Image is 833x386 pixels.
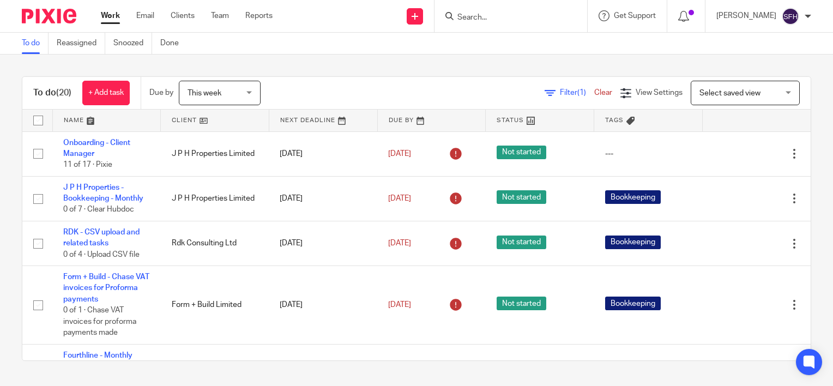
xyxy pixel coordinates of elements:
[269,131,377,176] td: [DATE]
[245,10,273,21] a: Reports
[101,10,120,21] a: Work
[63,273,149,303] a: Form + Build - Chase VAT invoices for Proforma payments
[63,206,134,214] span: 0 of 7 · Clear Hubdoc
[605,190,661,204] span: Bookkeeping
[161,266,269,345] td: Form + Build Limited
[63,139,130,158] a: Onboarding - Client Manager
[113,33,152,54] a: Snoozed
[82,81,130,105] a: + Add task
[33,87,71,99] h1: To do
[497,297,546,310] span: Not started
[63,161,112,168] span: 11 of 17 · Pixie
[605,148,692,159] div: ---
[497,190,546,204] span: Not started
[594,89,612,96] a: Clear
[63,251,140,258] span: 0 of 4 · Upload CSV file
[63,352,132,370] a: Fourthline - Monthly Journals
[497,236,546,249] span: Not started
[388,239,411,247] span: [DATE]
[56,88,71,97] span: (20)
[211,10,229,21] a: Team
[160,33,187,54] a: Done
[22,9,76,23] img: Pixie
[605,117,624,123] span: Tags
[57,33,105,54] a: Reassigned
[188,89,221,97] span: This week
[614,12,656,20] span: Get Support
[560,89,594,96] span: Filter
[388,301,411,309] span: [DATE]
[605,297,661,310] span: Bookkeeping
[577,89,586,96] span: (1)
[699,89,760,97] span: Select saved view
[161,221,269,266] td: Rdk Consulting Ltd
[171,10,195,21] a: Clients
[605,236,661,249] span: Bookkeeping
[716,10,776,21] p: [PERSON_NAME]
[149,87,173,98] p: Due by
[63,228,140,247] a: RDK - CSV upload and related tasks
[269,266,377,345] td: [DATE]
[161,131,269,176] td: J P H Properties Limited
[22,33,49,54] a: To do
[782,8,799,25] img: svg%3E
[636,89,683,96] span: View Settings
[388,150,411,158] span: [DATE]
[63,184,143,202] a: J P H Properties - Bookkeeping - Monthly
[269,221,377,266] td: [DATE]
[63,306,136,336] span: 0 of 1 · Chase VAT invoices for proforma payments made
[269,176,377,221] td: [DATE]
[136,10,154,21] a: Email
[497,146,546,159] span: Not started
[456,13,554,23] input: Search
[161,176,269,221] td: J P H Properties Limited
[388,195,411,202] span: [DATE]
